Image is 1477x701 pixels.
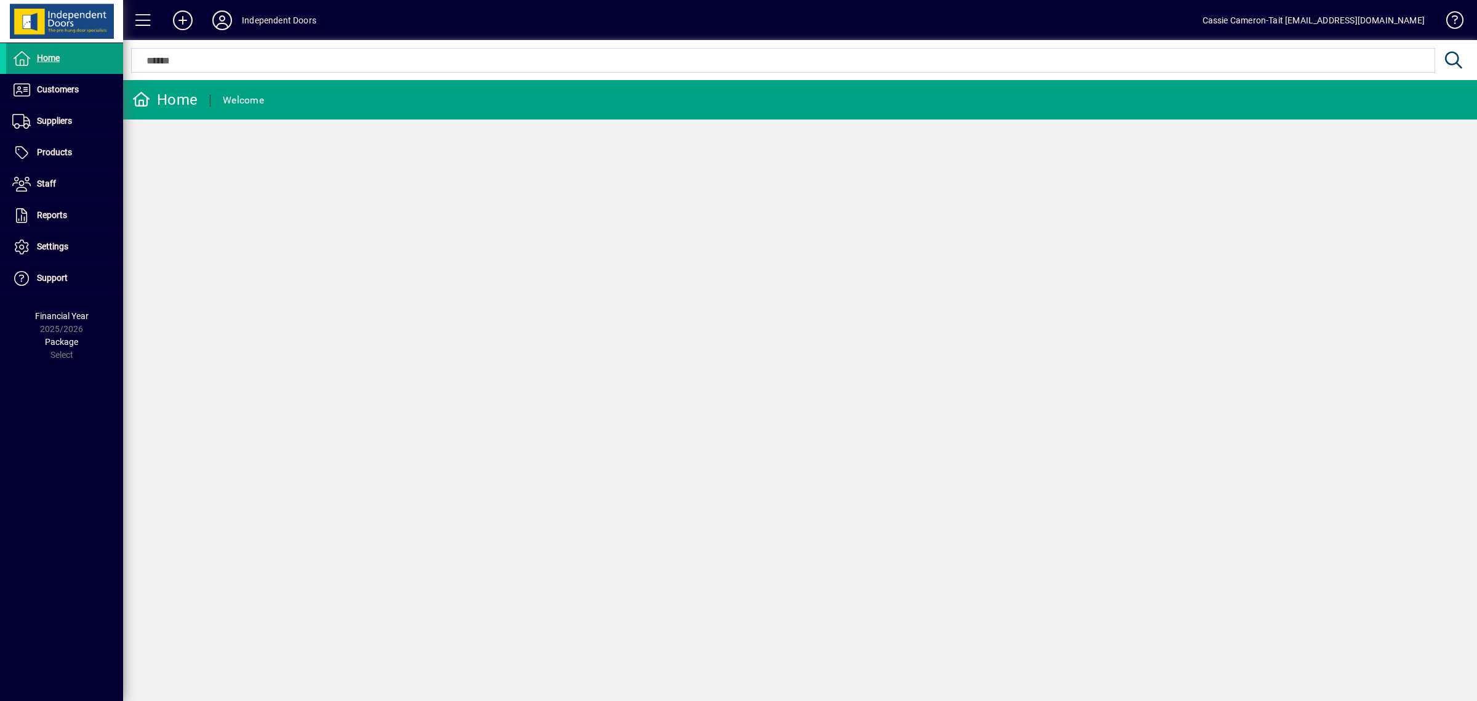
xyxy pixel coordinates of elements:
[6,263,123,294] a: Support
[1437,2,1462,43] a: Knowledge Base
[37,147,72,157] span: Products
[163,9,202,31] button: Add
[37,53,60,63] span: Home
[37,273,68,283] span: Support
[37,116,72,126] span: Suppliers
[6,232,123,262] a: Settings
[132,90,198,110] div: Home
[35,311,89,321] span: Financial Year
[37,84,79,94] span: Customers
[6,169,123,200] a: Staff
[6,106,123,137] a: Suppliers
[242,10,316,30] div: Independent Doors
[45,337,78,347] span: Package
[223,91,264,110] div: Welcome
[1203,10,1425,30] div: Cassie Cameron-Tait [EMAIL_ADDRESS][DOMAIN_NAME]
[37,241,68,251] span: Settings
[37,179,56,188] span: Staff
[6,200,123,231] a: Reports
[37,210,67,220] span: Reports
[6,137,123,168] a: Products
[6,75,123,105] a: Customers
[202,9,242,31] button: Profile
